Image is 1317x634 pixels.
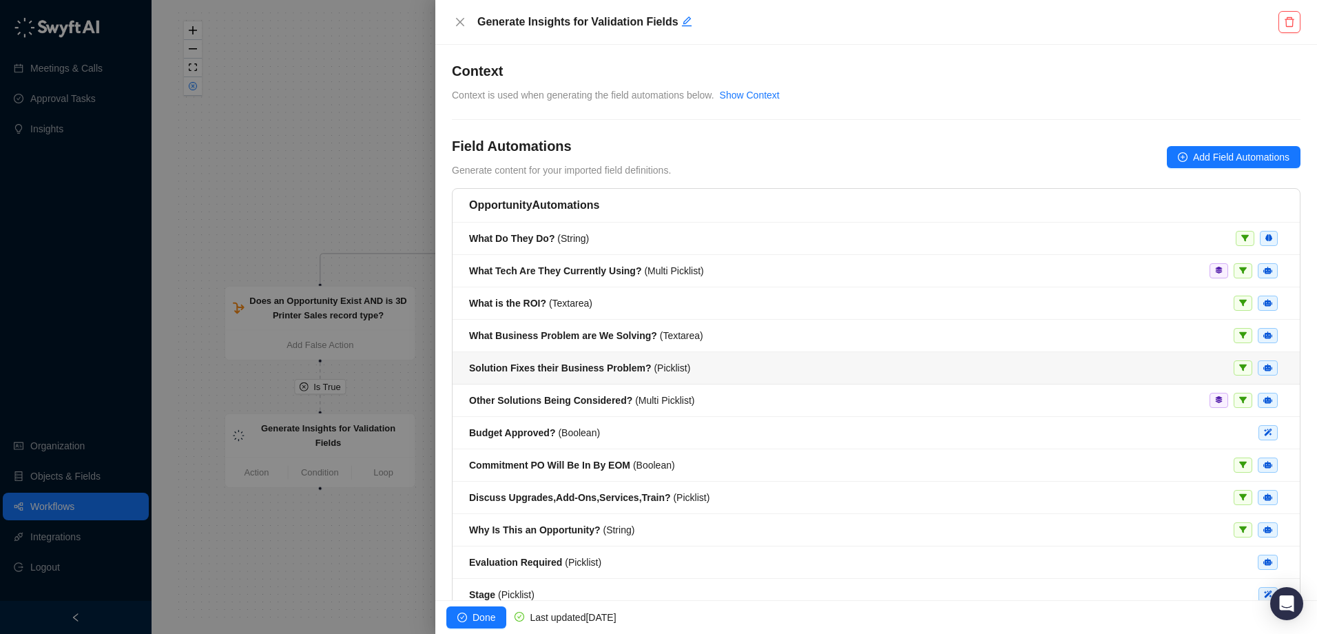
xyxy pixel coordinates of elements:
[452,165,671,176] span: Generate content for your imported field definitions.
[469,524,601,535] strong: Why Is This an Opportunity?
[515,612,524,622] span: check-circle
[446,606,506,628] button: Done
[469,427,600,438] span: ( Boolean )
[469,492,709,503] span: ( Picklist )
[469,557,601,568] span: ( Picklist )
[469,589,495,600] strong: Stage
[457,613,467,622] span: check-circle
[452,61,1300,81] h4: Context
[530,612,616,623] span: Last updated [DATE]
[469,362,652,374] strong: Solution Fixes their Business Problem?
[469,197,1283,214] h5: Opportunity Automations
[452,136,671,156] h4: Field Automations
[1178,152,1188,162] span: plus-circle
[469,395,632,406] strong: Other Solutions Being Considered?
[477,14,1275,30] h5: Generate Insights for Validation Fields
[452,14,468,30] button: Close
[469,330,657,341] strong: What Business Problem are We Solving?
[469,265,641,276] strong: What Tech Are They Currently Using?
[469,265,704,276] span: ( Multi Picklist )
[469,233,554,244] strong: What Do They Do?
[469,362,690,374] span: ( Picklist )
[469,395,694,406] span: ( Multi Picklist )
[452,90,714,101] span: Context is used when generating the field automations below.
[469,460,630,471] strong: Commitment PO Will Be In By EOM
[469,298,546,309] strong: What is the ROI?
[469,557,562,568] strong: Evaluation Required
[469,427,555,438] strong: Budget Approved?
[720,90,780,101] a: Show Context
[469,492,671,503] strong: Discuss Upgrades,Add-Ons,Services,Train?
[473,610,495,625] span: Done
[1284,17,1295,28] span: delete
[1270,587,1303,620] div: Open Intercom Messenger
[469,589,535,600] span: ( Picklist )
[1193,150,1289,165] span: Add Field Automations
[469,298,592,309] span: ( Textarea )
[469,233,589,244] span: ( String )
[681,16,692,27] span: edit
[1167,146,1300,168] button: Add Field Automations
[469,330,703,341] span: ( Textarea )
[681,14,692,30] button: Edit
[469,460,675,471] span: ( Boolean )
[455,17,466,28] span: close
[469,524,634,535] span: ( String )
